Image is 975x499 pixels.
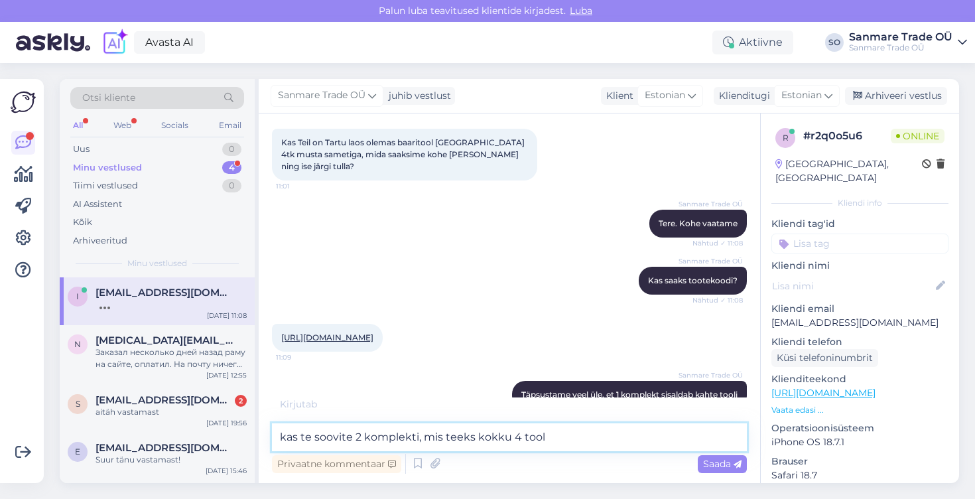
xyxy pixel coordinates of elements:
[771,302,948,316] p: Kliendi email
[771,404,948,416] p: Vaata edasi ...
[272,455,401,473] div: Privaatne kommentaar
[692,238,743,248] span: Nähtud ✓ 11:08
[714,89,770,103] div: Klienditugi
[82,91,135,105] span: Otsi kliente
[521,390,738,399] span: Täpsustame veel üle, et 1 komplekt sisaldab kahte tooli
[276,181,326,191] span: 11:01
[96,334,233,346] span: nikita.sharanin@outlook.com
[281,332,373,342] a: [URL][DOMAIN_NAME]
[73,216,92,229] div: Kõik
[692,295,743,305] span: Nähtud ✓ 11:08
[891,129,944,143] span: Online
[76,291,79,301] span: i
[216,117,244,134] div: Email
[849,32,952,42] div: Sanmare Trade OÜ
[206,418,247,428] div: [DATE] 19:56
[96,287,233,299] span: ingar.madal@gmail.com
[679,370,743,380] span: Sanmare Trade OÜ
[825,33,844,52] div: SO
[648,275,738,285] span: Kas saaks tootekoodi?
[278,88,365,103] span: Sanmare Trade OÜ
[96,394,233,406] span: sillezeiger@gmail.com
[566,5,596,17] span: Luba
[771,335,948,349] p: Kliendi telefon
[803,128,891,144] div: # r2q0o5u6
[712,31,793,54] div: Aktiivne
[845,87,947,105] div: Arhiveeri vestlus
[679,256,743,266] span: Sanmare Trade OÜ
[601,89,633,103] div: Klient
[771,349,878,367] div: Küsi telefoninumbrit
[771,259,948,273] p: Kliendi nimi
[134,31,205,54] a: Avasta AI
[659,218,738,228] span: Tere. Kohe vaatame
[679,199,743,209] span: Sanmare Trade OÜ
[849,42,952,53] div: Sanmare Trade OÜ
[73,198,122,211] div: AI Assistent
[206,466,247,476] div: [DATE] 15:46
[771,435,948,449] p: iPhone OS 18.7.1
[771,234,948,253] input: Lisa tag
[96,406,247,418] div: aitäh vastamast
[771,455,948,468] p: Brauser
[222,161,241,175] div: 4
[276,352,326,362] span: 11:09
[73,143,90,156] div: Uus
[849,32,967,53] a: Sanmare Trade OÜSanmare Trade OÜ
[771,468,948,482] p: Safari 18.7
[75,447,80,457] span: e
[703,458,742,470] span: Saada
[317,398,319,410] span: .
[70,117,86,134] div: All
[235,395,247,407] div: 2
[771,217,948,231] p: Kliendi tag'id
[771,372,948,386] p: Klienditeekond
[74,339,81,349] span: n
[76,399,80,409] span: s
[781,88,822,103] span: Estonian
[771,421,948,435] p: Operatsioonisüsteem
[222,179,241,192] div: 0
[73,161,142,175] div: Minu vestlused
[207,311,247,321] div: [DATE] 11:08
[96,346,247,370] div: Заказал несколько дней назад раму на сайте, оплатил. На почту ничего не пришло. Почту указал: [ME...
[775,157,922,185] div: [GEOGRAPHIC_DATA], [GEOGRAPHIC_DATA]
[159,117,191,134] div: Socials
[272,423,747,451] textarea: kas te soovite 2 komplekti, mis teeks kokku 4 too
[127,257,187,269] span: Minu vestlused
[383,89,451,103] div: juhib vestlust
[206,370,247,380] div: [DATE] 12:55
[111,117,134,134] div: Web
[772,279,933,293] input: Lisa nimi
[771,387,876,399] a: [URL][DOMAIN_NAME]
[11,90,36,115] img: Askly Logo
[96,442,233,454] span: eda.teder@gmail.com
[771,197,948,209] div: Kliendi info
[281,137,527,171] span: Kas Teil on Tartu laos olemas baaritool [GEOGRAPHIC_DATA] 4tk musta sametiga, mida saaksime kohe ...
[96,454,247,466] div: Suur tänu vastamast!
[101,29,129,56] img: explore-ai
[73,179,138,192] div: Tiimi vestlused
[771,316,948,330] p: [EMAIL_ADDRESS][DOMAIN_NAME]
[645,88,685,103] span: Estonian
[272,397,747,411] div: Kirjutab
[73,234,127,248] div: Arhiveeritud
[783,133,789,143] span: r
[222,143,241,156] div: 0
